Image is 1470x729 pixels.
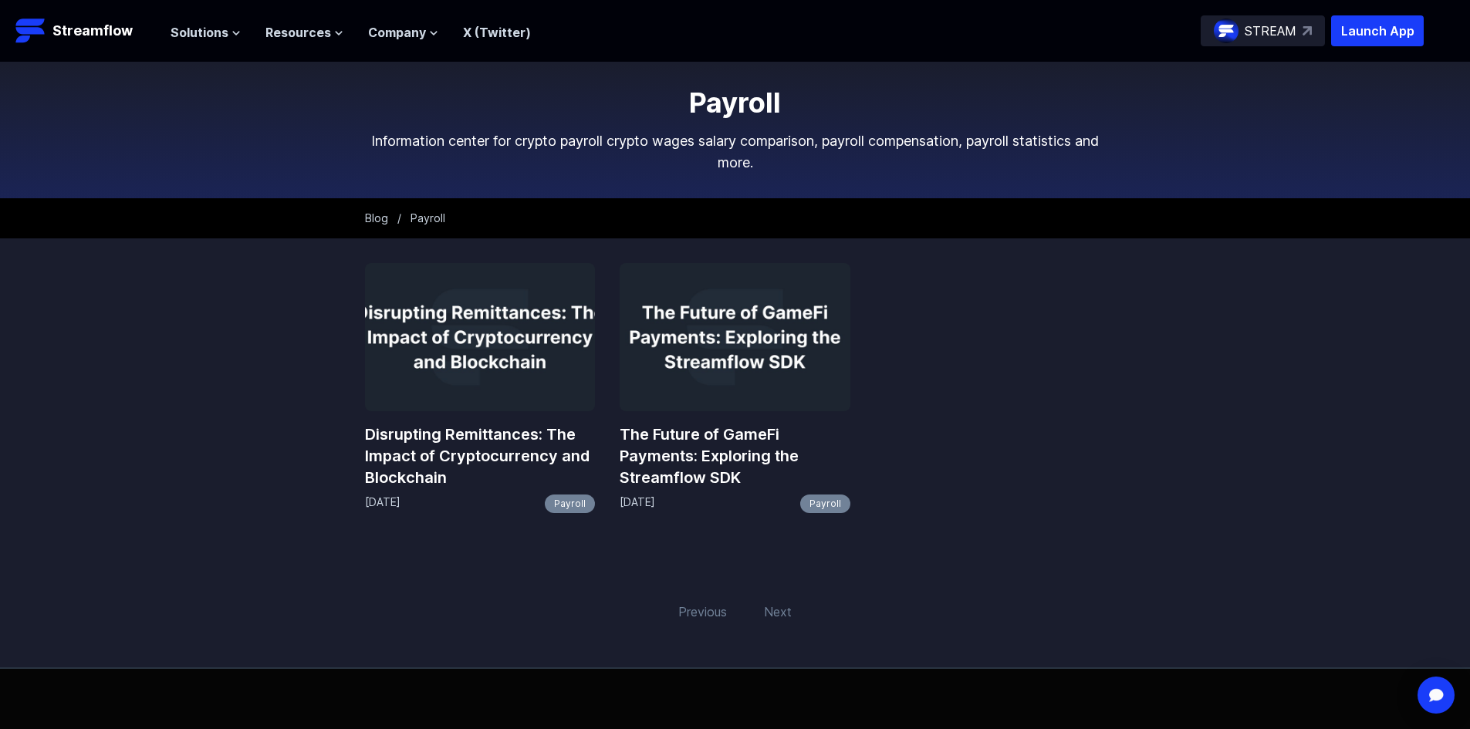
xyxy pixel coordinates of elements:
a: Disrupting Remittances: The Impact of Cryptocurrency and Blockchain [365,424,596,488]
div: Open Intercom Messenger [1418,677,1455,714]
a: Blog [365,211,388,224]
p: STREAM [1245,22,1296,40]
img: Streamflow Logo [15,15,46,46]
h1: Payroll [365,87,1106,118]
span: / [397,211,401,224]
span: Company [368,23,426,42]
p: Streamflow [52,20,133,42]
button: Solutions [171,23,241,42]
a: Payroll [545,494,595,513]
img: Disrupting Remittances: The Impact of Cryptocurrency and Blockchain [365,263,596,411]
span: Previous [669,593,736,630]
img: streamflow-logo-circle.png [1214,19,1239,43]
button: Resources [265,23,343,42]
span: Resources [265,23,331,42]
a: The Future of GameFi Payments: Exploring the Streamflow SDK [620,424,850,488]
p: [DATE] [620,494,655,513]
span: Solutions [171,23,228,42]
span: Next [755,593,801,630]
img: The Future of GameFi Payments: Exploring the Streamflow SDK [620,263,850,411]
p: Information center for crypto payroll crypto wages salary comparison, payroll compensation, payro... [365,130,1106,174]
span: Payroll [411,211,445,224]
button: Launch App [1331,15,1424,46]
p: [DATE] [365,494,400,513]
img: top-right-arrow.svg [1303,26,1312,35]
a: Payroll [800,494,850,513]
a: X (Twitter) [463,25,531,40]
a: STREAM [1201,15,1325,46]
a: Streamflow [15,15,155,46]
button: Company [368,23,438,42]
